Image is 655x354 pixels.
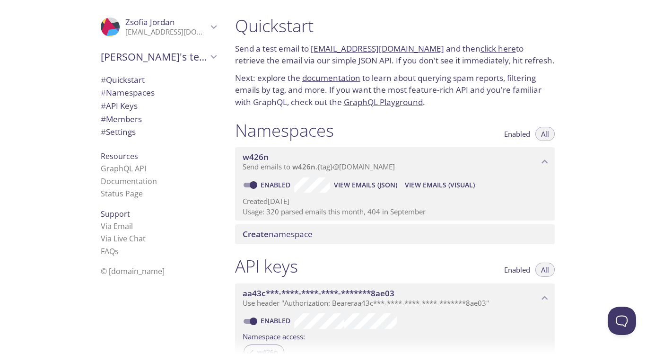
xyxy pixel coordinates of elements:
[101,74,106,85] span: #
[101,87,106,98] span: #
[243,151,269,162] span: w426n
[101,126,106,137] span: #
[101,100,138,111] span: API Keys
[235,72,555,108] p: Next: explore the to learn about querying spam reports, filtering emails by tag, and more. If you...
[101,188,143,199] a: Status Page
[93,113,224,126] div: Members
[93,44,224,69] div: Zsofia's team
[101,74,145,85] span: Quickstart
[93,125,224,139] div: Team Settings
[101,114,106,124] span: #
[259,180,294,189] a: Enabled
[243,162,395,171] span: Send emails to . {tag} @[DOMAIN_NAME]
[101,233,146,244] a: Via Live Chat
[235,147,555,177] div: w426n namespace
[243,329,305,343] label: Namespace access:
[235,15,555,36] h1: Quickstart
[302,72,360,83] a: documentation
[101,209,130,219] span: Support
[235,256,298,277] h1: API keys
[292,162,315,171] span: w426n
[101,176,157,186] a: Documentation
[101,126,136,137] span: Settings
[93,73,224,87] div: Quickstart
[125,17,175,27] span: Zsofia Jordan
[115,246,119,257] span: s
[101,151,138,161] span: Resources
[243,196,547,206] p: Created [DATE]
[101,87,155,98] span: Namespaces
[259,316,294,325] a: Enabled
[93,11,224,43] div: Zsofia Jordan
[608,307,636,335] iframe: Help Scout Beacon - Open
[101,221,133,231] a: Via Email
[235,120,334,141] h1: Namespaces
[405,179,475,191] span: View Emails (Visual)
[235,224,555,244] div: Create namespace
[93,86,224,99] div: Namespaces
[101,163,146,174] a: GraphQL API
[401,177,479,193] button: View Emails (Visual)
[243,229,269,239] span: Create
[101,100,106,111] span: #
[101,246,119,257] a: FAQ
[330,177,401,193] button: View Emails (JSON)
[93,99,224,113] div: API Keys
[480,43,516,54] a: click here
[101,50,208,63] span: [PERSON_NAME]'s team
[334,179,397,191] span: View Emails (JSON)
[311,43,444,54] a: [EMAIL_ADDRESS][DOMAIN_NAME]
[344,97,423,107] a: GraphQL Playground
[235,43,555,67] p: Send a test email to and then to retrieve the email via our simple JSON API. If you don't see it ...
[498,127,536,141] button: Enabled
[535,263,555,277] button: All
[535,127,555,141] button: All
[498,263,536,277] button: Enabled
[101,266,165,276] span: © [DOMAIN_NAME]
[125,27,208,37] p: [EMAIL_ADDRESS][DOMAIN_NAME]
[243,229,313,239] span: namespace
[101,114,142,124] span: Members
[243,207,547,217] p: Usage: 320 parsed emails this month, 404 in September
